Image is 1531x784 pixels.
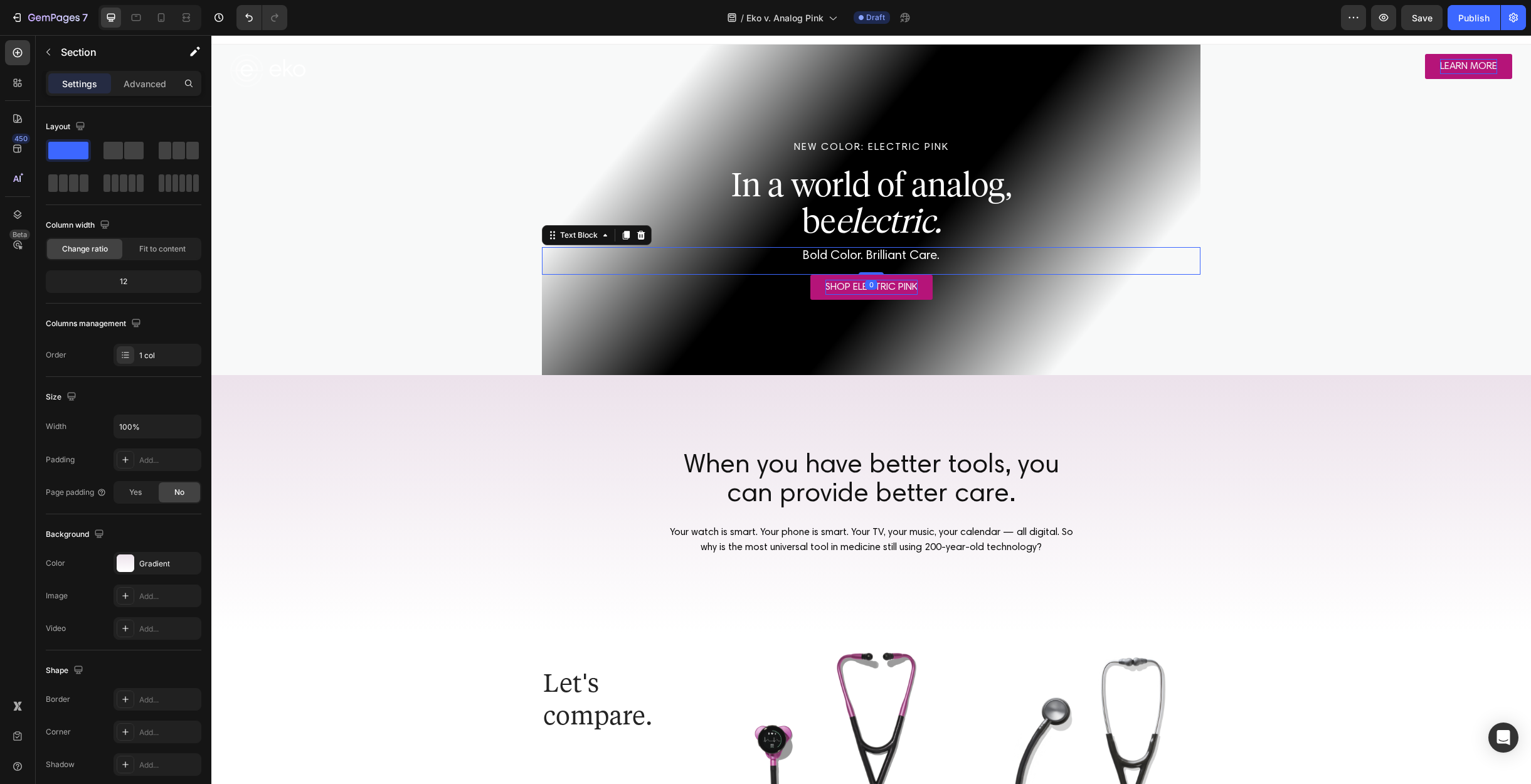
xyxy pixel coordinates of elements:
[457,490,862,520] p: Your watch is smart. Your phone is smart. Your TV, your music, your calendar — all digital. So wh...
[46,349,66,361] div: Order
[46,217,112,234] div: Column width
[62,243,108,255] span: Change ratio
[1448,5,1500,30] button: Publish
[614,245,706,260] div: Rich Text Editor. Editing area: main
[174,487,184,498] span: No
[46,421,66,432] div: Width
[1412,13,1433,23] span: Save
[654,245,666,255] div: 0
[139,694,198,706] div: Add...
[46,694,70,705] div: Border
[236,5,287,30] div: Undo/Redo
[46,119,88,135] div: Layout
[139,623,198,635] div: Add...
[599,240,721,265] a: Rich Text Editor. Editing area: main
[456,415,864,475] h2: When you have better tools, you can provide better care.
[614,245,706,260] p: SHOP ELECTRIC PINK
[866,12,885,23] span: Draft
[61,45,164,60] p: Section
[9,230,30,240] div: Beta
[5,5,93,30] button: 7
[139,350,198,361] div: 1 col
[746,11,824,24] span: Eko v. Analog Pink
[1488,723,1518,753] div: Open Intercom Messenger
[46,487,107,498] div: Page padding
[48,273,199,290] div: 12
[12,134,30,144] div: 450
[1458,11,1490,24] div: Publish
[46,389,79,406] div: Size
[139,455,198,466] div: Add...
[211,35,1531,784] iframe: Design area
[46,726,71,738] div: Corner
[139,727,198,738] div: Add...
[624,166,729,206] i: electric.
[591,166,729,206] span: be
[62,77,97,90] p: Settings
[46,315,144,332] div: Columns management
[741,11,744,24] span: /
[332,105,988,120] p: NEW COLOR: ELECTRIC PINK
[139,591,198,602] div: Add...
[520,130,800,169] span: In a world of analog,
[46,759,75,770] div: Shadow
[46,590,68,601] div: Image
[124,77,166,90] p: Advanced
[46,454,75,465] div: Padding
[114,415,201,438] input: Auto
[46,662,86,679] div: Shape
[46,623,66,634] div: Video
[46,526,107,543] div: Background
[139,558,198,569] div: Gradient
[139,760,198,771] div: Add...
[346,194,389,206] div: Text Block
[1401,5,1443,30] button: Save
[331,212,989,230] div: Rich Text Editor. Editing area: main
[591,215,728,227] span: Bold Color. Brilliant Care.
[82,10,88,25] p: 7
[331,629,490,697] h2: Let's compare.
[129,487,142,498] span: Yes
[139,243,186,255] span: Fit to content
[46,558,65,569] div: Color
